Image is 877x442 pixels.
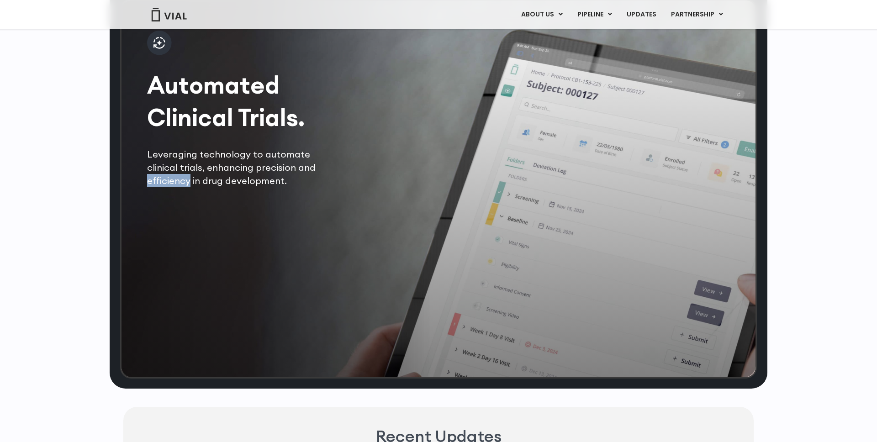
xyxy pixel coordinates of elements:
a: PIPELINEMenu Toggle [570,7,619,22]
a: UPDATES [619,7,663,22]
a: ABOUT USMenu Toggle [514,7,570,22]
p: Leveraging technology to automate clinical trials, enhancing precision and efficiency in drug dev... [147,147,338,188]
img: Vial Logo [151,8,187,21]
h2: Automated Clinical Trials. [147,69,338,134]
a: PARTNERSHIPMenu Toggle [664,7,730,22]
